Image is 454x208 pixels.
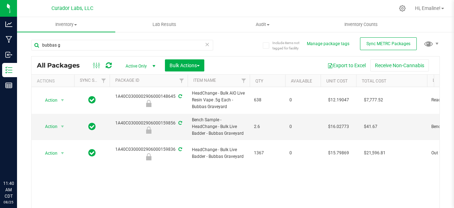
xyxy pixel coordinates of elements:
[5,66,12,74] inline-svg: Inventory
[5,36,12,43] inline-svg: Manufacturing
[51,5,93,11] span: Curador Labs, LLC
[272,40,308,51] span: Include items not tagged for facility
[321,114,356,140] td: $16.02773
[177,147,182,152] span: Sync from Compliance System
[177,94,182,99] span: Sync from Compliance System
[238,75,250,87] a: Filter
[5,51,12,58] inline-svg: Inbound
[192,146,245,160] span: HeadChange - Bulk Live Badder - Bubbas Graveyard
[398,5,407,12] div: Manage settings
[362,79,386,84] a: Total Cost
[88,122,96,132] span: In Sync
[214,17,312,32] a: Audit
[360,95,387,105] span: $7,777.52
[109,100,189,107] div: Ready for COA Test
[177,121,182,126] span: Sync from Compliance System
[360,37,417,50] button: Sync METRC Packages
[3,199,14,205] p: 08/25
[312,17,410,32] a: Inventory Counts
[415,5,441,11] span: Hi, Emaline!
[170,63,200,68] span: Bulk Actions
[192,117,245,137] span: Bench Sample - HeadChange - Bulk Live Badder - Bubbas Graveyard
[58,148,67,158] span: select
[37,79,71,84] div: Actions
[323,59,370,71] button: Export to Excel
[3,180,14,199] p: 11:40 AM CDT
[165,59,204,71] button: Bulk Actions
[5,21,12,28] inline-svg: Analytics
[366,41,410,46] span: Sync METRC Packages
[58,122,67,132] span: select
[254,150,281,156] span: 1367
[360,148,389,158] span: $21,596.81
[31,40,213,50] input: Search Package ID, Item Name, SKU, Lot or Part Number...
[115,78,139,83] a: Package ID
[58,95,67,105] span: select
[176,75,188,87] a: Filter
[205,40,210,49] span: Clear
[289,123,316,130] span: 0
[254,97,281,103] span: 638
[5,82,12,89] inline-svg: Reports
[88,95,96,105] span: In Sync
[98,75,110,87] a: Filter
[39,148,58,158] span: Action
[326,79,348,84] a: Unit Cost
[289,97,316,103] span: 0
[39,95,58,105] span: Action
[143,21,186,28] span: Lab Results
[115,17,214,32] a: Lab Results
[109,146,189,160] div: 1A40C0300002906000159836
[321,87,356,114] td: $12.19047
[109,127,189,134] div: Bench Sample
[109,120,189,134] div: 1A40C0300002906000159856
[289,150,316,156] span: 0
[17,17,115,32] a: Inventory
[109,93,189,107] div: 1A40C0300002906000148645
[37,62,87,69] span: All Packages
[80,78,107,83] a: Sync Status
[17,21,115,28] span: Inventory
[255,79,263,84] a: Qty
[307,41,349,47] button: Manage package tags
[254,123,281,130] span: 2.6
[335,21,387,28] span: Inventory Counts
[360,122,381,132] span: $41.67
[321,140,356,166] td: $15.79869
[109,153,189,160] div: Out for COA Test
[39,122,58,132] span: Action
[88,148,96,158] span: In Sync
[192,90,245,111] span: HeadChange - Bulk AIO Live Resin Vape .5g Each - Bubbas Graveyard
[214,21,311,28] span: Audit
[370,59,429,71] button: Receive Non-Cannabis
[193,78,216,83] a: Item Name
[291,79,312,84] a: Available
